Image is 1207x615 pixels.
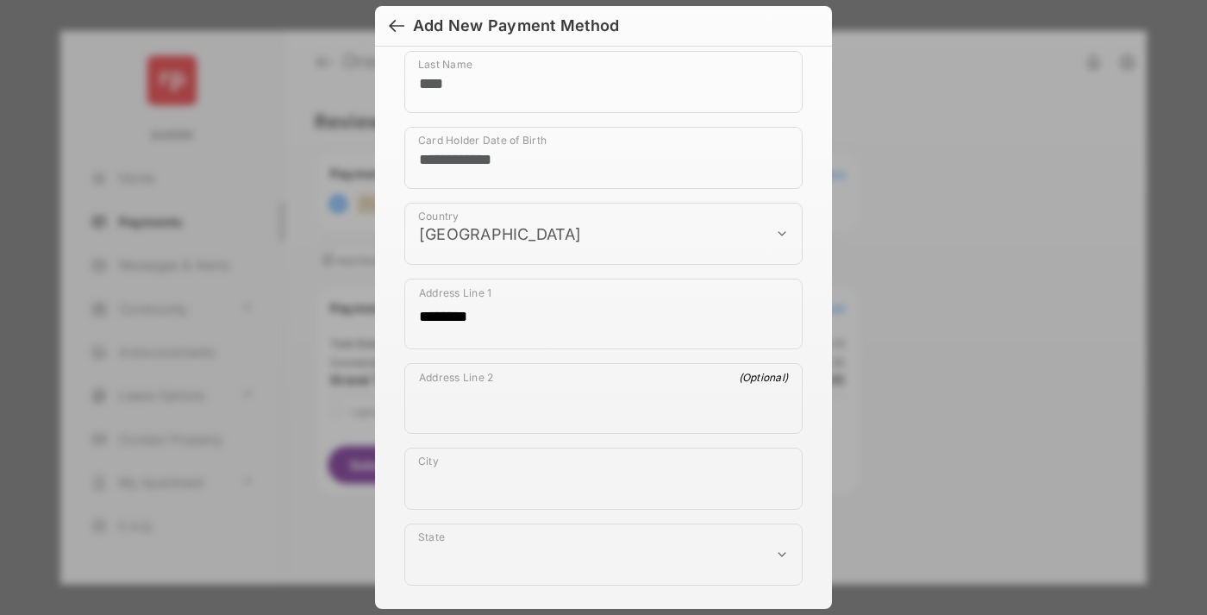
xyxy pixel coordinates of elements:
[404,279,803,349] div: payment_method_screening[postal_addresses][addressLine1]
[413,16,619,35] div: Add New Payment Method
[404,524,803,586] div: payment_method_screening[postal_addresses][administrativeArea]
[404,203,803,265] div: payment_method_screening[postal_addresses][country]
[404,448,803,510] div: payment_method_screening[postal_addresses][locality]
[404,363,803,434] div: payment_method_screening[postal_addresses][addressLine2]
